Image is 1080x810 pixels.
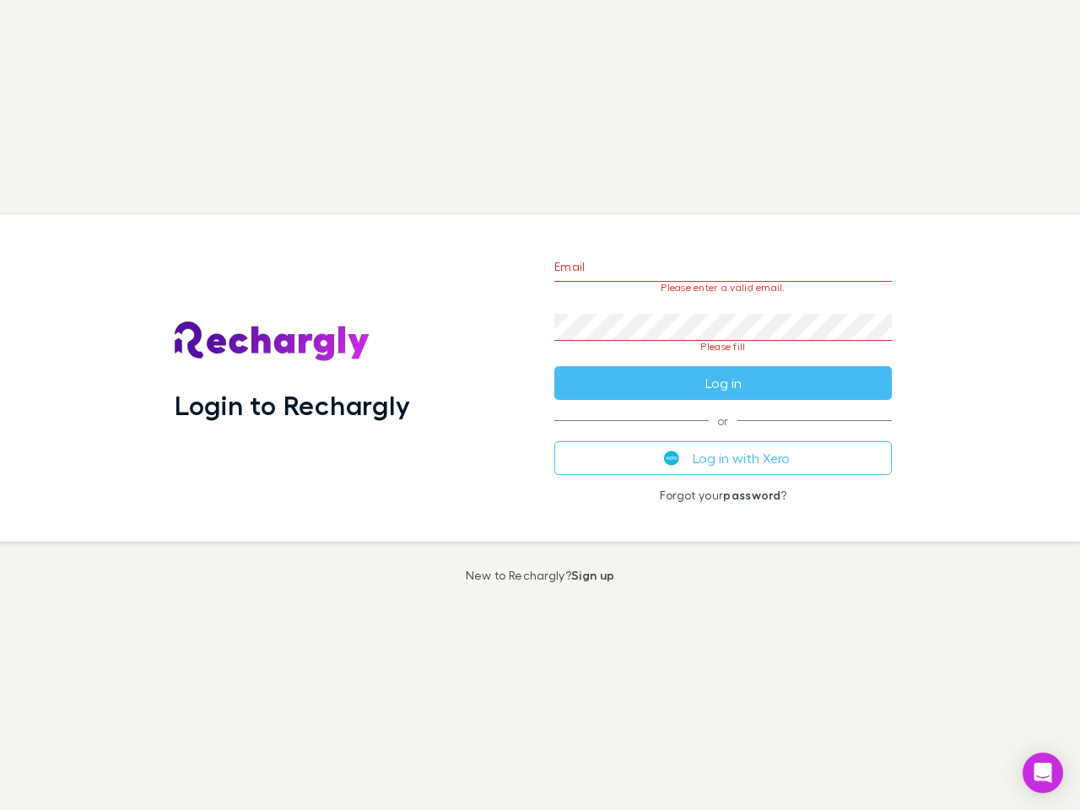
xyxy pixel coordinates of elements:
img: Rechargly's Logo [175,321,370,362]
img: Xero's logo [664,451,679,466]
p: New to Rechargly? [466,569,615,582]
div: Open Intercom Messenger [1023,753,1063,793]
button: Log in with Xero [554,441,892,475]
p: Please enter a valid email. [554,282,892,294]
h1: Login to Rechargly [175,389,410,421]
p: Forgot your ? [554,489,892,502]
button: Log in [554,366,892,400]
span: or [554,420,892,421]
p: Please fill [554,341,892,353]
a: Sign up [571,568,614,582]
a: password [723,488,780,502]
